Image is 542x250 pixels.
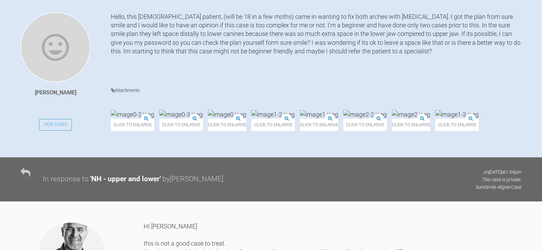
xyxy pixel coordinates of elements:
img: image0.jpeg [208,110,246,119]
div: by [PERSON_NAME] [162,173,223,185]
div: In response to [43,173,89,185]
img: image1-2.jpeg [251,110,295,119]
div: ' NH - upper and lower ' [90,173,161,185]
img: image0-2.jpeg [111,110,154,119]
span: Click to enlarge [435,119,479,131]
div: [PERSON_NAME] [35,88,76,97]
img: image2-2.jpeg [343,110,387,119]
span: Click to enlarge [343,119,387,131]
span: Click to enlarge [300,119,338,131]
div: Hello, this [DEMOGRAPHIC_DATA] patient, (will be 18 in a few moths) came in wanting to fix both a... [111,12,521,76]
h4: Attachments [111,86,521,95]
p: This case is private. [476,176,521,183]
span: Click to enlarge [392,119,430,131]
img: Tiia Vuorinen [21,12,90,82]
span: Click to enlarge [159,119,203,131]
span: Click to enlarge [251,119,295,131]
img: image1.jpeg [300,110,338,119]
p: SureSmile Aligner Case [476,183,521,191]
a: View Cases [39,119,72,131]
span: Click to enlarge [111,119,154,131]
p: on [DATE] at 1:54pm [476,168,521,176]
img: image2.jpeg [392,110,430,119]
img: image0-3.jpeg [159,110,203,119]
span: Click to enlarge [208,119,246,131]
img: image1-3.jpeg [435,110,479,119]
